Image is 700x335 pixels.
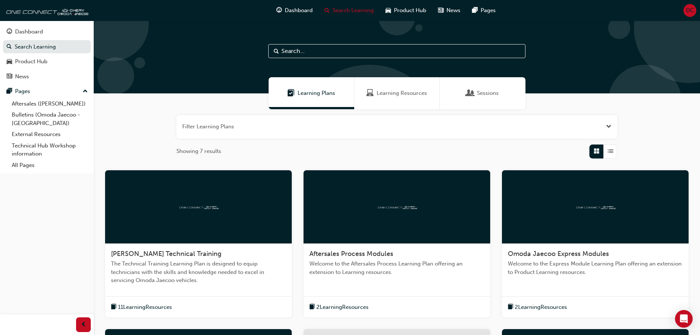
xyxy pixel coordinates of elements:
[377,203,417,210] img: oneconnect
[287,89,295,97] span: Learning Plans
[446,6,460,15] span: News
[508,260,683,276] span: Welcome to the Express Module Learning Plan offering an extension to Product Learning resources.
[466,3,502,18] a: pages-iconPages
[316,303,369,311] span: 2 Learning Resources
[83,87,88,96] span: up-icon
[274,47,279,56] span: Search
[366,89,374,97] span: Learning Resources
[309,303,369,312] button: book-icon2LearningResources
[176,147,221,156] span: Showing 7 results
[276,6,282,15] span: guage-icon
[3,70,91,83] a: News
[594,147,599,156] span: Grid
[304,170,490,318] a: oneconnectAftersales Process ModulesWelcome to the Aftersales Process Learning Plan offering an e...
[81,320,86,329] span: prev-icon
[309,303,315,312] span: book-icon
[309,260,484,276] span: Welcome to the Aftersales Process Learning Plan offering an extension to Learning resources.
[683,4,696,17] button: DC
[477,89,499,97] span: Sessions
[111,303,116,312] span: book-icon
[9,160,91,171] a: All Pages
[118,303,172,311] span: 11 Learning Resources
[105,170,292,318] a: oneconnect[PERSON_NAME] Technical TrainingThe Technical Training Learning Plan is designed to equ...
[268,44,525,58] input: Search...
[467,89,474,97] span: Sessions
[3,55,91,68] a: Product Hub
[502,170,689,318] a: oneconnectOmoda Jaecoo Express ModulesWelcome to the Express Module Learning Plan offering an ext...
[111,250,222,258] span: [PERSON_NAME] Technical Training
[380,3,432,18] a: car-iconProduct Hub
[438,6,444,15] span: news-icon
[440,77,525,109] a: SessionsSessions
[9,109,91,129] a: Bulletins (Omoda Jaecoo - [GEOGRAPHIC_DATA])
[377,89,427,97] span: Learning Resources
[15,72,29,81] div: News
[178,203,219,210] img: oneconnect
[3,24,91,85] button: DashboardSearch LearningProduct HubNews
[111,303,172,312] button: book-icon11LearningResources
[269,77,354,109] a: Learning PlansLearning Plans
[111,260,286,285] span: The Technical Training Learning Plan is designed to equip technicians with the skills and knowled...
[3,40,91,54] a: Search Learning
[608,147,613,156] span: List
[686,6,694,15] span: DC
[7,88,12,95] span: pages-icon
[4,3,88,18] img: oneconnect
[3,85,91,98] button: Pages
[9,129,91,140] a: External Resources
[7,74,12,80] span: news-icon
[319,3,380,18] a: search-iconSearch Learning
[432,3,466,18] a: news-iconNews
[606,122,611,131] button: Open the filter
[354,77,440,109] a: Learning ResourcesLearning Resources
[508,303,567,312] button: book-icon2LearningResources
[7,44,12,50] span: search-icon
[15,57,47,66] div: Product Hub
[309,250,393,258] span: Aftersales Process Modules
[15,28,43,36] div: Dashboard
[7,58,12,65] span: car-icon
[394,6,426,15] span: Product Hub
[285,6,313,15] span: Dashboard
[9,140,91,160] a: Technical Hub Workshop information
[508,303,513,312] span: book-icon
[333,6,374,15] span: Search Learning
[675,310,693,328] div: Open Intercom Messenger
[270,3,319,18] a: guage-iconDashboard
[575,203,615,210] img: oneconnect
[481,6,496,15] span: Pages
[7,29,12,35] span: guage-icon
[508,250,609,258] span: Omoda Jaecoo Express Modules
[385,6,391,15] span: car-icon
[9,98,91,110] a: Aftersales ([PERSON_NAME])
[472,6,478,15] span: pages-icon
[298,89,335,97] span: Learning Plans
[324,6,330,15] span: search-icon
[15,87,30,96] div: Pages
[3,25,91,39] a: Dashboard
[515,303,567,311] span: 2 Learning Resources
